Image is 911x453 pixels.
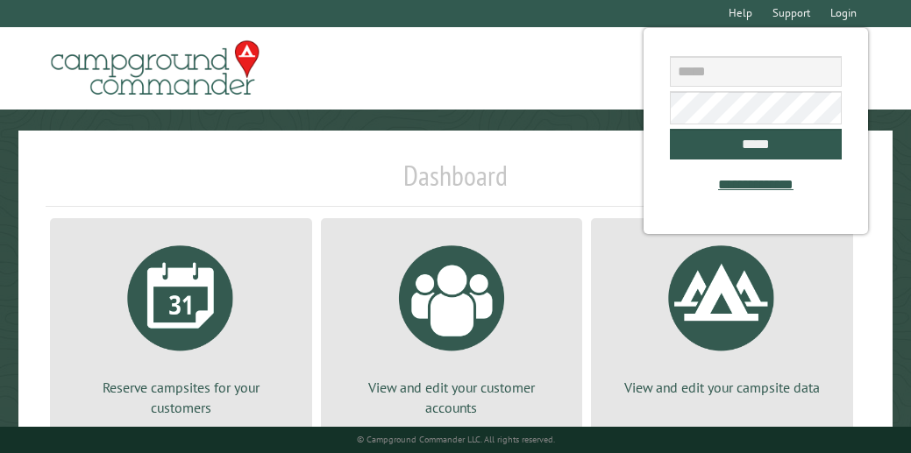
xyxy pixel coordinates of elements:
[71,232,291,417] a: Reserve campsites for your customers
[612,378,832,397] p: View and edit your campsite data
[342,378,562,417] p: View and edit your customer accounts
[357,434,555,445] small: © Campground Commander LLC. All rights reserved.
[71,378,291,417] p: Reserve campsites for your customers
[46,34,265,103] img: Campground Commander
[46,159,865,207] h1: Dashboard
[612,232,832,397] a: View and edit your campsite data
[342,232,562,417] a: View and edit your customer accounts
